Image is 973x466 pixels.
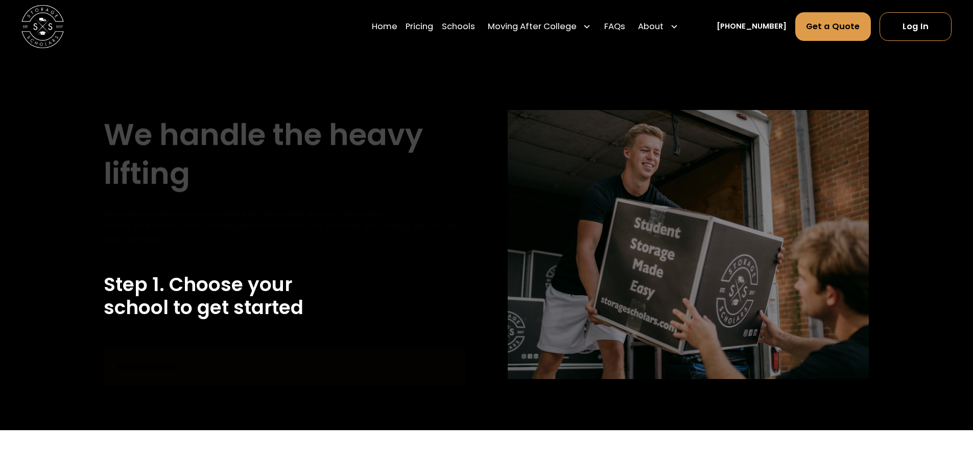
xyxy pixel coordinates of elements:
a: Home [372,12,397,41]
div: About [634,12,683,41]
h2: Step 1. Choose your school to get started [104,273,465,319]
form: Remind Form [104,347,465,387]
a: home [21,5,64,48]
a: FAQs [604,12,625,41]
a: [PHONE_NUMBER] [717,21,787,32]
a: Pricing [406,12,433,41]
div: Storage Scholars serves students at campuses across the country. Select your school from the drop... [104,208,465,246]
div: About [638,20,663,33]
div: Moving After College [484,12,596,41]
img: storage scholar [508,110,869,385]
h1: We handle the heavy lifting [104,115,465,192]
img: Storage Scholars main logo [21,5,64,48]
a: Get a Quote [795,12,871,41]
div: Moving After College [488,20,577,33]
a: Log In [880,12,952,41]
a: Schools [442,12,475,41]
